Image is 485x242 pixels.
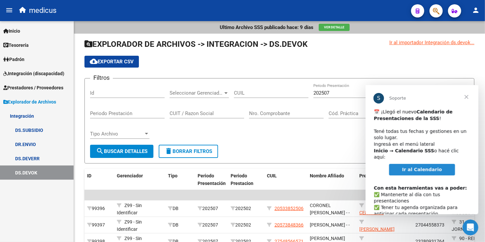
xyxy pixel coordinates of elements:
span: [PERSON_NAME] [PERSON_NAME] [359,227,395,239]
span: Seleccionar Gerenciador [170,90,223,96]
div: DB [168,221,192,229]
span: Z99 - Sin Identificar [117,203,142,216]
datatable-header-cell: Tipo [165,169,195,191]
span: Tipo Archivo [90,131,144,137]
iframe: Intercom live chat [463,220,478,235]
div: ​✅ Mantenerte al día con tus presentaciones ✅ Tener tu agenda organizada para anticipar cada pres... [8,93,105,177]
button: Borrar Filtros [159,145,218,158]
div: 202502 [231,221,262,229]
span: EXPLORADOR DE ARCHIVOS -> INTEGRACION -> DS.DEVOK [84,40,307,49]
h3: Filtros [90,73,113,82]
span: Inicio [3,27,20,35]
span: 20533852506 [275,206,304,211]
span: Prestadores / Proveedores [3,84,63,91]
span: 202507 [313,90,329,96]
mat-icon: menu [5,6,13,14]
datatable-header-cell: ID [84,169,114,191]
datatable-header-cell: CUIL [264,169,307,191]
span: Exportar CSV [90,59,134,65]
mat-icon: person [472,6,480,14]
mat-icon: search [96,147,104,155]
div: 99396 [87,205,112,212]
span: 20573848366 [275,222,304,227]
span: [PERSON_NAME] - - [310,222,350,227]
div: Ir al importador Integración ds.devok... [389,39,474,46]
button: Exportar CSV [84,56,139,68]
b: Con esta herramientas vas a poder: [8,100,101,106]
span: CORONEL [PERSON_NAME] - - [310,203,350,216]
span: CENTRO DE REHABILITACION INTEGRA S.R.L [359,210,396,230]
span: 27044558373 [415,222,444,227]
span: Padrón [3,56,24,63]
span: ID [87,173,91,178]
datatable-header-cell: Gerenciador [114,169,165,191]
span: Prestador [359,173,380,178]
span: Borrar Filtros [165,148,212,154]
mat-icon: delete [165,147,173,155]
span: Periodo Prestacion [231,173,253,186]
span: Tipo [168,173,178,178]
div: 99397 [87,221,112,229]
datatable-header-cell: Prestador [357,169,413,191]
button: Buscar Detalles [90,145,153,158]
button: Ver Detalle [319,24,350,31]
span: Ver Detalle [324,25,344,29]
div: DB [168,205,192,212]
span: Z99 - Sin Identificar [117,219,142,232]
span: medicus [29,3,56,18]
span: Integración (discapacidad) [3,70,64,77]
span: Tesorería [3,42,29,49]
div: 202507 [198,221,225,229]
datatable-header-cell: Nombre Afiliado [307,169,357,191]
span: Buscar Detalles [96,148,147,154]
span: Gerenciador [117,173,143,178]
datatable-header-cell: Periodo Presentación [195,169,228,191]
span: Periodo Presentación [198,173,226,186]
div: 202507 [198,205,225,212]
span: CUIL [267,173,277,178]
span: Nombre Afiliado [310,173,344,178]
datatable-header-cell: Periodo Prestacion [228,169,264,191]
iframe: Intercom live chat mensaje [366,85,478,214]
span: Explorador de Archivos [3,98,56,106]
p: Ultimo Archivo SSS publicado hace: 9 días [220,24,313,31]
mat-icon: cloud_download [90,57,98,65]
div: 202502 [231,205,262,212]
